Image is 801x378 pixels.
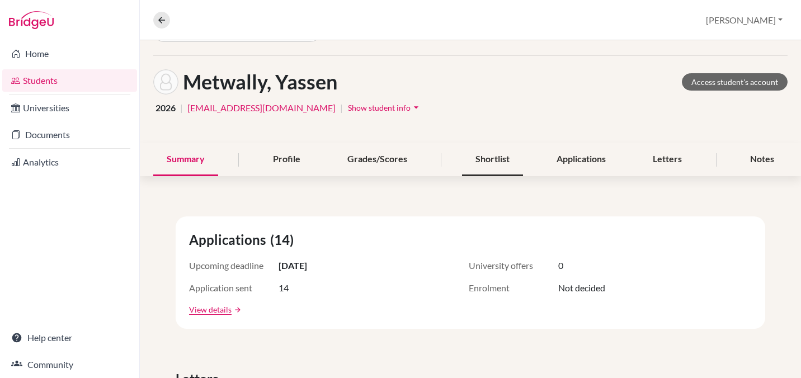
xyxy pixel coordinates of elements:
[701,10,788,31] button: [PERSON_NAME]
[180,101,183,115] span: |
[2,69,137,92] a: Students
[639,143,695,176] div: Letters
[2,151,137,173] a: Analytics
[2,42,137,65] a: Home
[737,143,788,176] div: Notes
[2,97,137,119] a: Universities
[469,281,558,295] span: Enrolment
[279,259,307,272] span: [DATE]
[411,102,422,113] i: arrow_drop_down
[340,101,343,115] span: |
[2,327,137,349] a: Help center
[183,70,337,94] h1: Metwally, Yassen
[153,69,178,94] img: Yassen Metwally's avatar
[187,101,336,115] a: [EMAIL_ADDRESS][DOMAIN_NAME]
[682,73,788,91] a: Access student's account
[334,143,421,176] div: Grades/Scores
[260,143,314,176] div: Profile
[232,306,242,314] a: arrow_forward
[9,11,54,29] img: Bridge-U
[189,281,279,295] span: Application sent
[543,143,619,176] div: Applications
[189,304,232,315] a: View details
[2,124,137,146] a: Documents
[270,230,298,250] span: (14)
[156,101,176,115] span: 2026
[153,143,218,176] div: Summary
[279,281,289,295] span: 14
[558,281,605,295] span: Not decided
[347,99,422,116] button: Show student infoarrow_drop_down
[348,103,411,112] span: Show student info
[558,259,563,272] span: 0
[189,230,270,250] span: Applications
[469,259,558,272] span: University offers
[189,259,279,272] span: Upcoming deadline
[2,353,137,376] a: Community
[462,143,523,176] div: Shortlist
